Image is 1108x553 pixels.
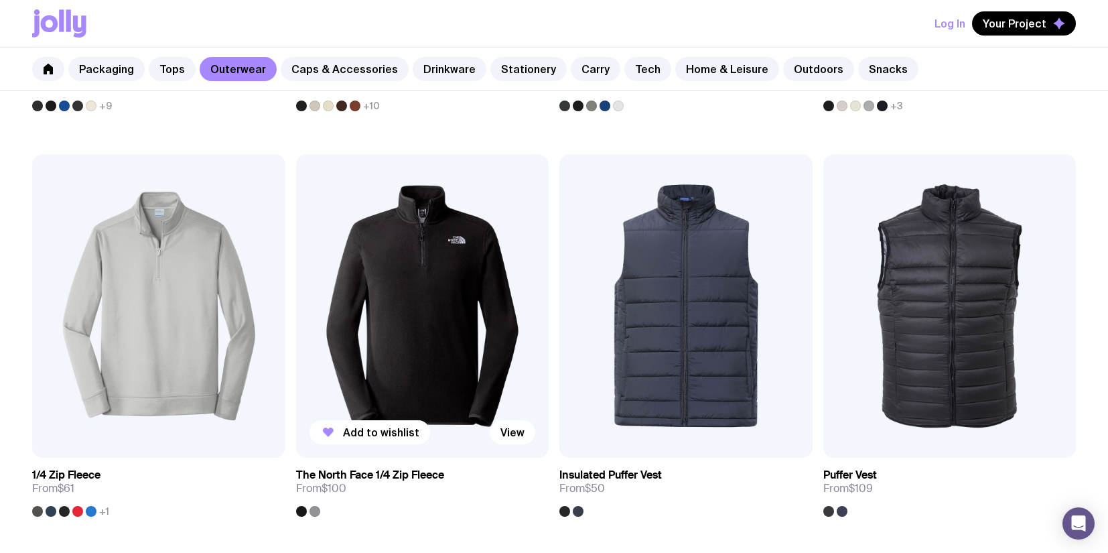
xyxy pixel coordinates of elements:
[99,101,112,111] span: +9
[32,469,100,482] h3: 1/4 Zip Fleece
[972,11,1076,36] button: Your Project
[343,426,419,439] span: Add to wishlist
[68,57,145,81] a: Packaging
[559,469,662,482] h3: Insulated Puffer Vest
[149,57,196,81] a: Tops
[675,57,779,81] a: Home & Leisure
[849,481,873,495] span: $109
[281,57,409,81] a: Caps & Accessories
[32,458,285,517] a: 1/4 Zip FleeceFrom$61+1
[413,57,486,81] a: Drinkware
[296,469,444,482] h3: The North Face 1/4 Zip Fleece
[559,458,813,517] a: Insulated Puffer VestFrom$50
[823,482,873,495] span: From
[363,101,380,111] span: +10
[624,57,671,81] a: Tech
[571,57,620,81] a: Carry
[585,481,605,495] span: $50
[99,506,109,517] span: +1
[823,458,1077,517] a: Puffer VestFrom$109
[490,57,567,81] a: Stationery
[296,458,549,517] a: The North Face 1/4 Zip FleeceFrom$100
[858,57,918,81] a: Snacks
[1062,507,1095,540] div: Open Intercom Messenger
[490,420,535,444] a: View
[783,57,854,81] a: Outdoors
[296,482,346,495] span: From
[32,482,74,495] span: From
[58,481,74,495] span: $61
[200,57,277,81] a: Outerwear
[322,481,346,495] span: $100
[823,469,877,482] h3: Puffer Vest
[983,17,1046,30] span: Your Project
[890,101,903,111] span: +3
[934,11,965,36] button: Log In
[309,420,430,444] button: Add to wishlist
[559,482,605,495] span: From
